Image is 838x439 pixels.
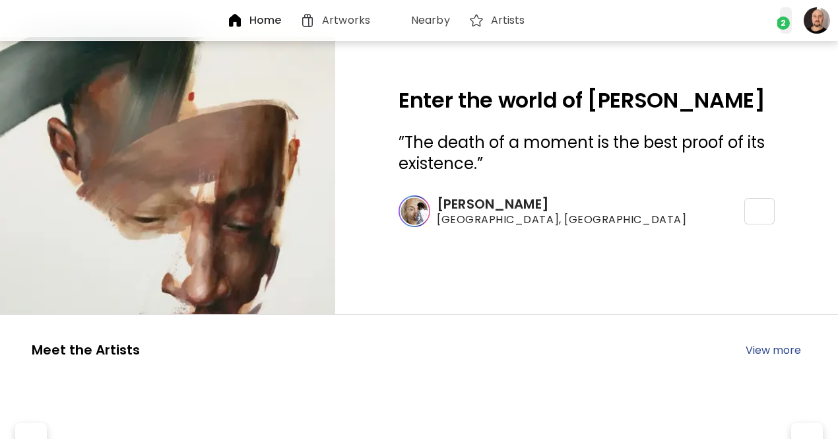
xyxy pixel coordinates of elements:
h2: Enter the world of [PERSON_NAME] [399,90,775,111]
h6: Artworks [345,15,393,26]
img: cart [706,13,722,28]
a: [PERSON_NAME][GEOGRAPHIC_DATA], [GEOGRAPHIC_DATA]icon [399,195,775,227]
a: Artworks [323,13,399,28]
a: View more [736,342,806,358]
h6: Nearby [434,15,473,26]
img: chatIcon [738,13,754,28]
h5: Meet the Artists [32,341,140,358]
h6: Artists [514,15,548,26]
h6: Home [272,15,304,26]
span: 2 [777,9,790,22]
span: The death of a moment is the best proof of its existence. [399,131,765,174]
h6: [PERSON_NAME] [437,195,686,213]
img: arrow-right [796,347,806,354]
button: bellIcon2 [767,9,789,32]
a: Artists [492,13,554,28]
span: [GEOGRAPHIC_DATA], [GEOGRAPHIC_DATA] [437,213,686,227]
h3: ” ” [399,132,775,174]
a: Home [249,13,309,28]
img: bellIcon [770,13,786,28]
a: Nearby [412,13,478,28]
img: icon [753,205,766,218]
